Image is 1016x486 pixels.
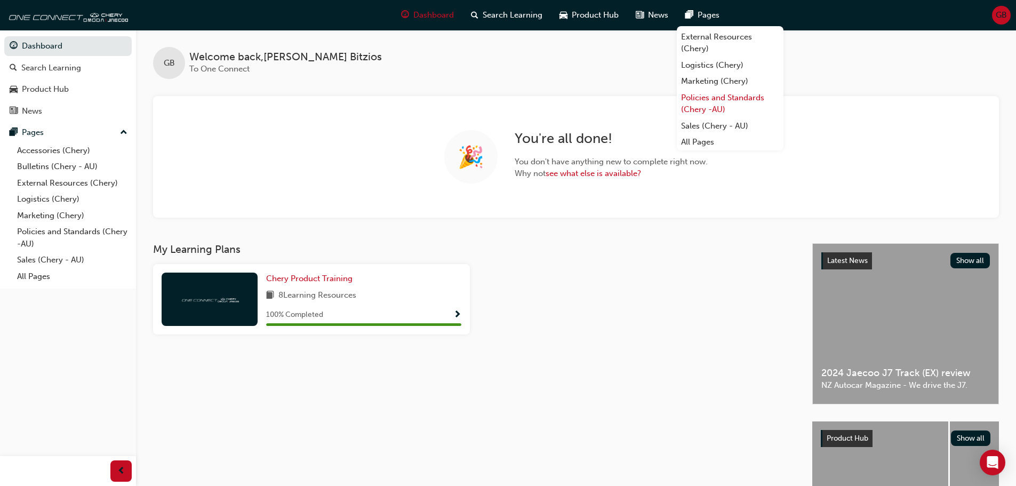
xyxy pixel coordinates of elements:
a: Latest NewsShow all2024 Jaecoo J7 Track (EX) reviewNZ Autocar Magazine - We drive the J7. [812,243,999,404]
span: Dashboard [413,9,454,21]
button: Show all [950,253,990,268]
span: GB [996,9,1007,21]
a: Logistics (Chery) [677,57,783,74]
a: External Resources (Chery) [677,29,783,57]
span: NZ Autocar Magazine - We drive the J7. [821,379,990,392]
span: Product Hub [827,434,868,443]
a: Chery Product Training [266,273,357,285]
a: Marketing (Chery) [13,208,132,224]
span: Product Hub [572,9,619,21]
div: Open Intercom Messenger [980,450,1005,475]
span: 🎉 [458,151,484,163]
span: pages-icon [685,9,693,22]
a: Product HubShow all [821,430,990,447]
span: news-icon [636,9,644,22]
span: book-icon [266,289,274,302]
a: Sales (Chery - AU) [13,252,132,268]
a: Policies and Standards (Chery -AU) [677,90,783,118]
span: News [648,9,668,21]
a: Sales (Chery - AU) [677,118,783,134]
span: To One Connect [189,64,250,74]
div: News [22,105,42,117]
a: news-iconNews [627,4,677,26]
button: Pages [4,123,132,142]
span: guage-icon [10,42,18,51]
span: Show Progress [453,310,461,320]
span: You don ' t have anything new to complete right now. [515,156,708,168]
span: Welcome back , [PERSON_NAME] Bitzios [189,51,382,63]
span: Why not [515,168,708,180]
span: guage-icon [401,9,409,22]
button: Show Progress [453,308,461,322]
span: Pages [698,9,719,21]
span: prev-icon [117,465,125,478]
a: see what else is available? [546,169,641,178]
button: DashboardSearch LearningProduct HubNews [4,34,132,123]
span: 2024 Jaecoo J7 Track (EX) review [821,367,990,379]
a: Latest NewsShow all [821,252,990,269]
a: News [4,101,132,121]
img: oneconnect [5,4,128,26]
span: car-icon [559,9,567,22]
span: pages-icon [10,128,18,138]
a: External Resources (Chery) [13,175,132,192]
div: Search Learning [21,62,81,74]
a: Dashboard [4,36,132,56]
a: guage-iconDashboard [393,4,462,26]
a: pages-iconPages [677,4,728,26]
a: Accessories (Chery) [13,142,132,159]
a: All Pages [677,134,783,150]
span: Search Learning [483,9,542,21]
span: up-icon [120,126,127,140]
img: oneconnect [180,294,239,304]
a: Logistics (Chery) [13,191,132,208]
div: Pages [22,126,44,139]
span: GB [164,57,175,69]
span: car-icon [10,85,18,94]
a: search-iconSearch Learning [462,4,551,26]
button: Show all [951,431,991,446]
a: All Pages [13,268,132,285]
a: Bulletins (Chery - AU) [13,158,132,175]
span: 8 Learning Resources [278,289,356,302]
h2: You ' re all done! [515,130,708,147]
button: GB [992,6,1011,25]
a: Product Hub [4,79,132,99]
a: car-iconProduct Hub [551,4,627,26]
span: 100 % Completed [266,309,323,321]
span: Latest News [827,256,868,265]
a: Marketing (Chery) [677,73,783,90]
span: search-icon [10,63,17,73]
h3: My Learning Plans [153,243,795,256]
a: Search Learning [4,58,132,78]
span: Chery Product Training [266,274,353,283]
span: news-icon [10,107,18,116]
div: Product Hub [22,83,69,95]
span: search-icon [471,9,478,22]
a: Policies and Standards (Chery -AU) [13,224,132,252]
